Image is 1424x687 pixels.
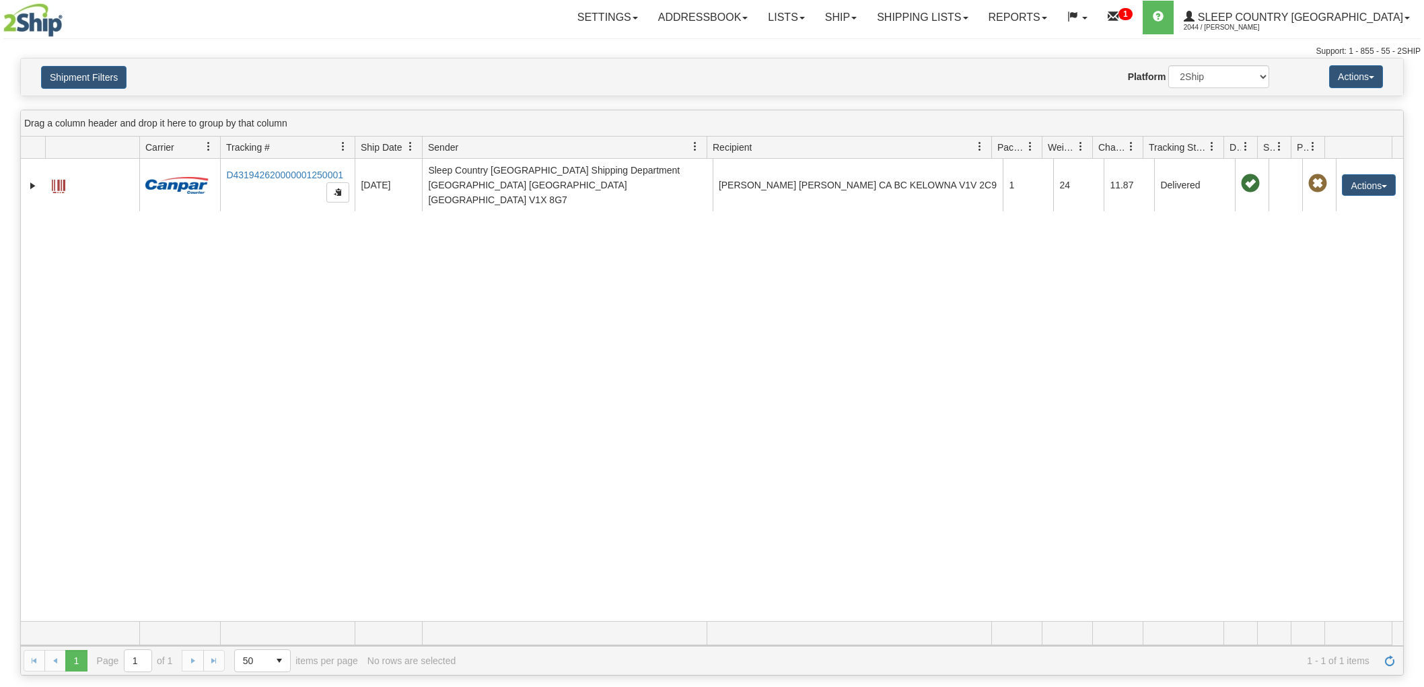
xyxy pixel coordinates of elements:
[1120,135,1143,158] a: Charge filter column settings
[1241,174,1260,193] span: On time
[428,141,458,154] span: Sender
[226,141,270,154] span: Tracking #
[1053,159,1104,211] td: 24
[1329,65,1383,88] button: Actions
[197,135,220,158] a: Carrier filter column settings
[1154,159,1235,211] td: Delivered
[269,650,290,672] span: select
[326,182,349,203] button: Copy to clipboard
[145,177,209,194] img: 14 - Canpar
[1118,8,1133,20] sup: 1
[234,649,358,672] span: items per page
[1302,135,1324,158] a: Pickup Status filter column settings
[145,141,174,154] span: Carrier
[97,649,173,672] span: Page of 1
[1268,135,1291,158] a: Shipment Issues filter column settings
[21,110,1403,137] div: grid grouping header
[1379,650,1400,672] a: Refresh
[997,141,1026,154] span: Packages
[1297,141,1308,154] span: Pickup Status
[978,1,1057,34] a: Reports
[399,135,422,158] a: Ship Date filter column settings
[968,135,991,158] a: Recipient filter column settings
[41,66,127,89] button: Shipment Filters
[815,1,867,34] a: Ship
[758,1,814,34] a: Lists
[1149,141,1207,154] span: Tracking Status
[124,650,151,672] input: Page 1
[1342,174,1396,196] button: Actions
[355,159,422,211] td: [DATE]
[234,649,291,672] span: Page sizes drop down
[867,1,978,34] a: Shipping lists
[1098,141,1127,154] span: Charge
[1128,70,1166,83] label: Platform
[3,46,1421,57] div: Support: 1 - 855 - 55 - 2SHIP
[1393,275,1423,412] iframe: chat widget
[1184,21,1285,34] span: 2044 / [PERSON_NAME]
[1098,1,1143,34] a: 1
[465,655,1369,666] span: 1 - 1 of 1 items
[1234,135,1257,158] a: Delivery Status filter column settings
[1048,141,1076,154] span: Weight
[567,1,648,34] a: Settings
[1263,141,1275,154] span: Shipment Issues
[713,141,752,154] span: Recipient
[1174,1,1420,34] a: Sleep Country [GEOGRAPHIC_DATA] 2044 / [PERSON_NAME]
[684,135,707,158] a: Sender filter column settings
[226,170,343,180] a: D431942620000001250001
[1104,159,1154,211] td: 11.87
[26,179,40,192] a: Expand
[1201,135,1223,158] a: Tracking Status filter column settings
[65,650,87,672] span: Page 1
[1195,11,1403,23] span: Sleep Country [GEOGRAPHIC_DATA]
[243,654,260,667] span: 50
[648,1,758,34] a: Addressbook
[332,135,355,158] a: Tracking # filter column settings
[1069,135,1092,158] a: Weight filter column settings
[422,159,713,211] td: Sleep Country [GEOGRAPHIC_DATA] Shipping Department [GEOGRAPHIC_DATA] [GEOGRAPHIC_DATA] [GEOGRAPH...
[367,655,456,666] div: No rows are selected
[52,174,65,195] a: Label
[3,3,63,37] img: logo2044.jpg
[361,141,402,154] span: Ship Date
[713,159,1003,211] td: [PERSON_NAME] [PERSON_NAME] CA BC KELOWNA V1V 2C9
[1230,141,1241,154] span: Delivery Status
[1308,174,1327,193] span: Pickup Not Assigned
[1019,135,1042,158] a: Packages filter column settings
[1003,159,1053,211] td: 1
